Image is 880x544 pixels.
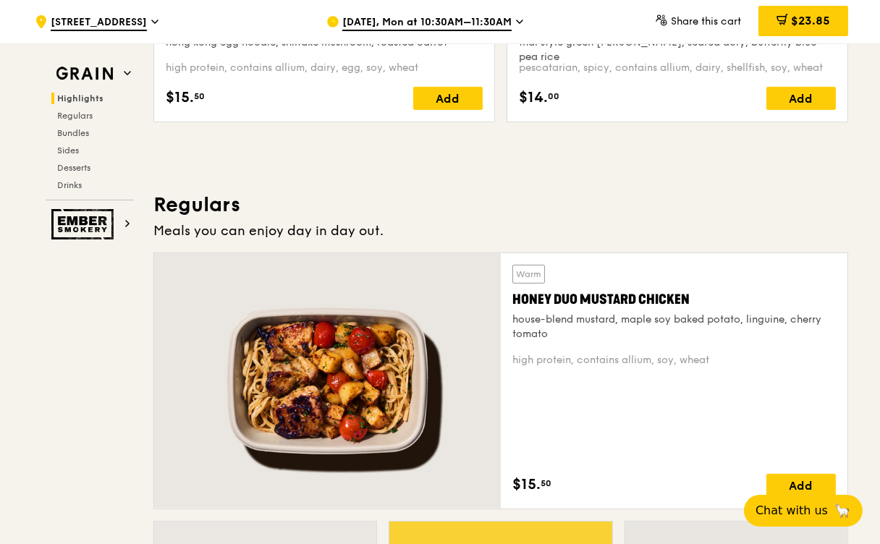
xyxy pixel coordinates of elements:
img: Ember Smokery web logo [51,209,118,239]
div: Warm [512,265,545,284]
div: pescatarian, spicy, contains allium, dairy, shellfish, soy, wheat [519,61,836,75]
img: Grain web logo [51,61,118,87]
span: $14. [519,87,548,109]
span: Chat with us [756,502,828,519]
span: $23.85 [791,14,830,27]
span: Drinks [57,180,82,190]
span: Sides [57,145,79,156]
div: Add [766,87,836,110]
span: 🦙 [834,502,851,519]
span: [DATE], Mon at 10:30AM–11:30AM [342,15,512,31]
div: Add [766,474,836,497]
div: high protein, contains allium, dairy, egg, soy, wheat [166,61,483,75]
span: Desserts [57,163,90,173]
span: Highlights [57,93,103,103]
span: Regulars [57,111,93,121]
span: 00 [548,90,559,102]
div: high protein, contains allium, soy, wheat [512,353,836,367]
div: Honey Duo Mustard Chicken [512,289,836,310]
div: Meals you can enjoy day in day out. [153,221,848,241]
span: Bundles [57,128,89,138]
span: $15. [512,474,541,496]
h3: Regulars [153,192,848,218]
span: [STREET_ADDRESS] [51,15,147,31]
div: thai style green [PERSON_NAME], seared dory, butterfly blue pea rice [519,35,836,64]
span: $15. [166,87,194,109]
span: 50 [541,477,551,489]
div: house-blend mustard, maple soy baked potato, linguine, cherry tomato [512,313,836,341]
span: 50 [194,90,205,102]
span: Share this cart [671,15,741,27]
button: Chat with us🦙 [744,495,863,527]
div: Add [413,87,483,110]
